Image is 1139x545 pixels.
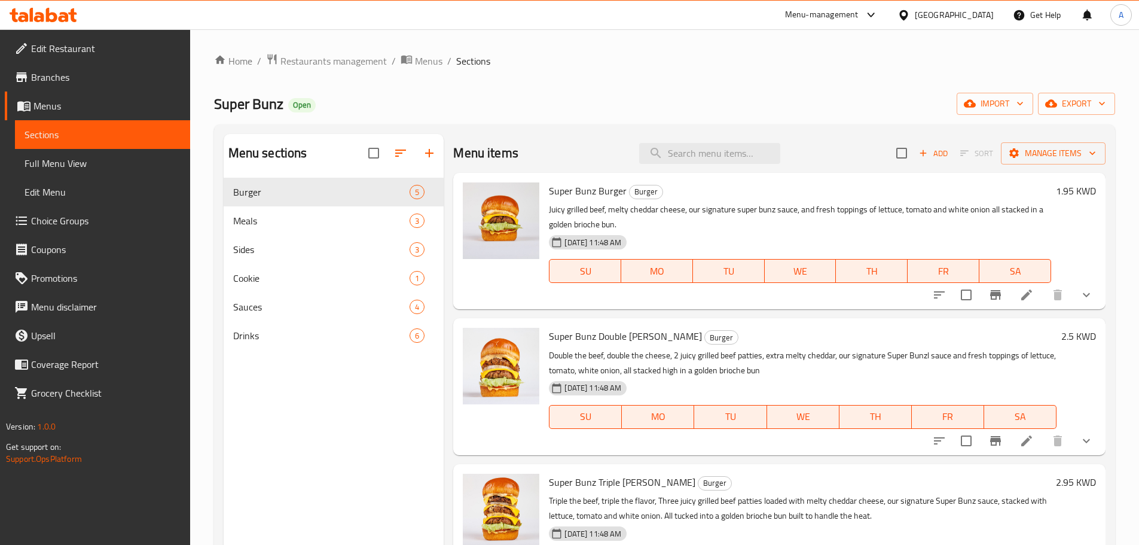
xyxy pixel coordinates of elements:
[549,182,627,200] span: Super Bunz Burger
[386,139,415,168] span: Sort sections
[1072,281,1101,309] button: show more
[954,428,979,453] span: Select to update
[908,259,979,283] button: FR
[224,293,444,321] div: Sauces4
[228,144,307,162] h2: Menu sections
[410,300,425,314] div: items
[1043,427,1072,455] button: delete
[31,357,181,372] span: Coverage Report
[463,182,539,259] img: Super Bunz Burger
[912,405,984,429] button: FR
[769,263,832,280] span: WE
[447,54,451,68] li: /
[233,185,410,199] span: Burger
[698,476,732,491] div: Burger
[31,271,181,285] span: Promotions
[415,54,442,68] span: Menus
[6,439,61,455] span: Get support on:
[699,408,762,425] span: TU
[1061,328,1096,345] h6: 2.5 KWD
[31,70,181,84] span: Branches
[917,147,949,160] span: Add
[233,214,410,228] div: Meals
[694,405,767,429] button: TU
[889,141,914,166] span: Select section
[5,321,190,350] a: Upsell
[224,321,444,350] div: Drinks6
[25,185,181,199] span: Edit Menu
[5,350,190,379] a: Coverage Report
[1079,288,1094,302] svg: Show Choices
[25,156,181,170] span: Full Menu View
[5,206,190,235] a: Choice Groups
[549,202,1051,232] p: Juicy grilled beef, melty cheddar cheese, our signature super bunz sauce, and fresh toppings of l...
[560,528,626,540] span: [DATE] 11:48 AM
[266,53,387,69] a: Restaurants management
[453,144,518,162] h2: Menu items
[233,328,410,343] span: Drinks
[1072,427,1101,455] button: show more
[979,259,1051,283] button: SA
[629,185,663,199] div: Burger
[984,263,1046,280] span: SA
[31,300,181,314] span: Menu disclaimer
[5,63,190,92] a: Branches
[6,451,82,467] a: Support.OpsPlatform
[621,259,693,283] button: MO
[257,54,261,68] li: /
[31,242,181,257] span: Coupons
[5,34,190,63] a: Edit Restaurant
[639,143,780,164] input: search
[549,405,622,429] button: SU
[981,281,1010,309] button: Branch-specific-item
[765,259,836,283] button: WE
[31,328,181,343] span: Upsell
[698,476,731,490] span: Burger
[415,139,444,168] button: Add section
[463,328,539,404] img: Super Bunz Double Patty
[844,408,907,425] span: TH
[626,263,688,280] span: MO
[5,235,190,264] a: Coupons
[954,282,979,307] span: Select to update
[1056,182,1096,199] h6: 1.95 KWD
[31,214,181,228] span: Choice Groups
[31,41,181,56] span: Edit Restaurant
[33,99,181,113] span: Menus
[410,273,424,284] span: 1
[233,271,410,285] div: Cookie
[841,263,903,280] span: TH
[785,8,859,22] div: Menu-management
[1019,434,1034,448] a: Edit menu item
[233,242,410,257] span: Sides
[912,263,975,280] span: FR
[15,149,190,178] a: Full Menu View
[989,408,1052,425] span: SA
[233,300,410,314] span: Sauces
[214,53,1115,69] nav: breadcrumb
[410,215,424,227] span: 3
[1043,281,1072,309] button: delete
[1001,142,1106,165] button: Manage items
[15,178,190,206] a: Edit Menu
[767,405,839,429] button: WE
[224,178,444,206] div: Burger5
[925,281,954,309] button: sort-choices
[836,259,908,283] button: TH
[224,173,444,355] nav: Menu sections
[410,328,425,343] div: items
[693,259,765,283] button: TU
[5,92,190,120] a: Menus
[288,98,316,112] div: Open
[410,214,425,228] div: items
[839,405,912,429] button: TH
[1079,434,1094,448] svg: Show Choices
[410,330,424,342] span: 6
[6,419,35,434] span: Version:
[952,144,1001,163] span: Select section first
[698,263,760,280] span: TU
